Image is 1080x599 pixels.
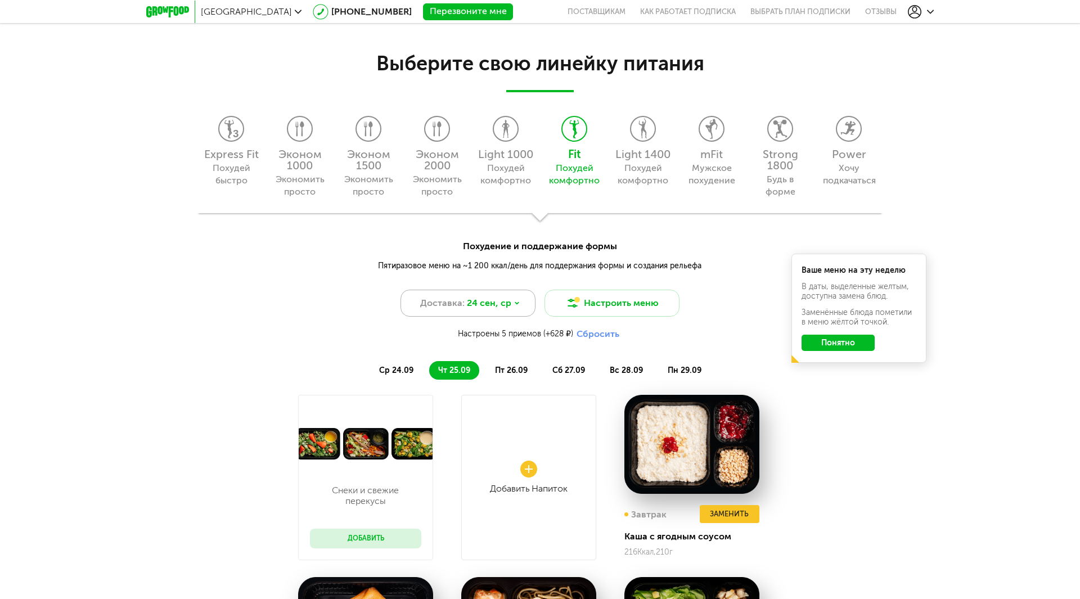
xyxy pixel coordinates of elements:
div: Ваше меню на эту неделю [802,265,916,275]
div: Каша с ягодным соусом [624,531,759,542]
img: shadow-triangle.0b0aa4a.svg [530,213,550,226]
div: Strong 1800 [751,148,809,171]
span: сб 27.09 [552,366,585,375]
div: Express Fit [202,148,260,160]
div: В даты, выделенные желтым, доступна замена блюд. [802,282,916,301]
div: Light 1400 [614,148,672,160]
span: вс 28.09 [610,366,643,375]
div: Похудей быстро [205,162,256,187]
span: ср 24.09 [379,366,413,375]
span: пт 26.09 [495,366,528,375]
button: Перезвоните мне [423,3,513,20]
div: Похудей комфортно [617,162,668,187]
div: Добавить Напиток [490,483,568,494]
div: Экономить просто [343,173,394,198]
div: Хочу подкачаться [823,162,874,187]
button: Сбросить [573,328,623,340]
a: Добавить Напиток [461,395,596,560]
div: Похудей комфортно [548,162,600,187]
div: Power [820,148,877,160]
div: Пятиразовое меню на ~1 200 ккал/день для поддержания формы и создания рельефа [205,260,875,272]
a: [PHONE_NUMBER] [331,6,412,17]
button: Понятно [802,335,875,351]
div: Экономить просто [274,173,325,198]
div: Эконом 2000 [408,148,466,171]
span: Ккал, [637,547,656,557]
div: Заменённые блюда пометили в меню жёлтой точкой. [802,308,916,327]
div: Эконом 1000 [271,148,328,171]
button: Добавить [310,529,421,548]
div: Fit [546,148,603,160]
div: Эконом 1500 [340,148,397,171]
span: Доставка: [420,296,465,310]
div: Экономить просто [411,173,462,198]
button: Настроить меню [544,290,679,317]
h3: Завтрак [624,509,667,520]
span: Настроены 5 приемов (+628 ₽) [458,329,573,339]
div: Похудей комфортно [480,162,531,187]
div: mFit [683,148,740,160]
span: пн 29.09 [668,366,701,375]
p: Снеки и свежие перекусы [321,485,410,506]
span: г [669,547,673,557]
img: big_jxPlLUqVmo6NnBxm.png [624,395,759,494]
div: Будь в форме [754,173,805,198]
span: [GEOGRAPHIC_DATA] [201,6,292,17]
span: 24 сен, ср [467,296,511,310]
div: Light 1000 [477,148,534,160]
div: Мужское похудение [686,162,737,187]
button: Заменить [700,505,759,524]
span: чт 25.09 [438,366,470,375]
div: 216 210 [624,547,759,557]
